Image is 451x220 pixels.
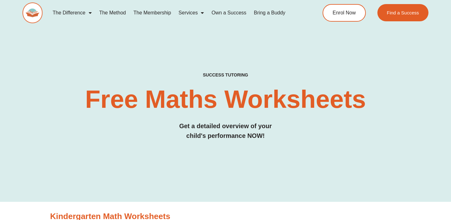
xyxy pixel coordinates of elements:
nav: Menu [49,6,299,20]
a: Services [175,6,208,20]
a: The Membership [130,6,175,20]
a: Own a Success [208,6,250,20]
a: The Method [96,6,130,20]
span: Enrol Now [333,10,356,15]
span: Find a Success [387,10,419,15]
h2: Free Maths Worksheets​ [23,87,428,112]
a: Enrol Now [323,4,366,22]
a: Bring a Buddy [250,6,289,20]
a: The Difference [49,6,96,20]
h4: SUCCESS TUTORING​ [23,72,428,78]
a: Find a Success [377,4,428,21]
h3: Get a detailed overview of your child's performance NOW! [23,121,428,141]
